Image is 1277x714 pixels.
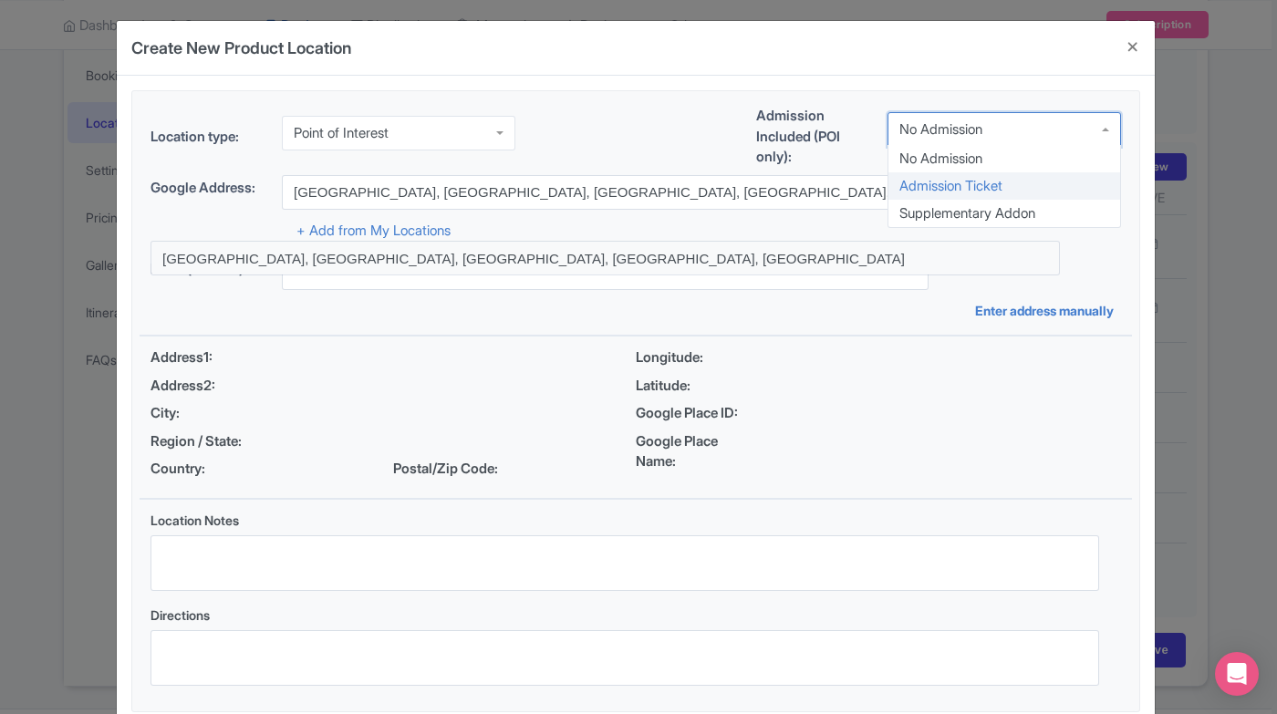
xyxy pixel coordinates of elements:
span: Address2: [151,376,275,397]
label: Google Address: [151,178,267,199]
span: Google Place ID: [636,403,760,424]
div: Supplementary Addon [888,200,1120,227]
input: Search address [282,175,929,210]
label: Location type: [151,127,267,148]
span: Country: [151,459,275,480]
span: Address1: [151,347,275,368]
div: No Admission [888,145,1120,172]
div: Admission Ticket [888,172,1120,200]
a: + Add from My Locations [296,222,451,239]
h4: Create New Product Location [131,36,351,60]
button: Close [1111,21,1155,73]
span: Google Place Name: [636,431,760,472]
div: Open Intercom Messenger [1215,652,1259,696]
label: Admission Included (POI only): [756,106,873,168]
span: Directions [151,607,210,623]
span: Location Notes [151,512,239,528]
a: Enter address manually [975,301,1121,320]
span: Region / State: [151,431,275,452]
span: City: [151,403,275,424]
span: Latitude: [636,376,760,397]
div: Point of Interest [294,125,389,141]
div: No Admission [899,121,982,138]
span: Longitude: [636,347,760,368]
span: Postal/Zip Code: [393,459,517,480]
